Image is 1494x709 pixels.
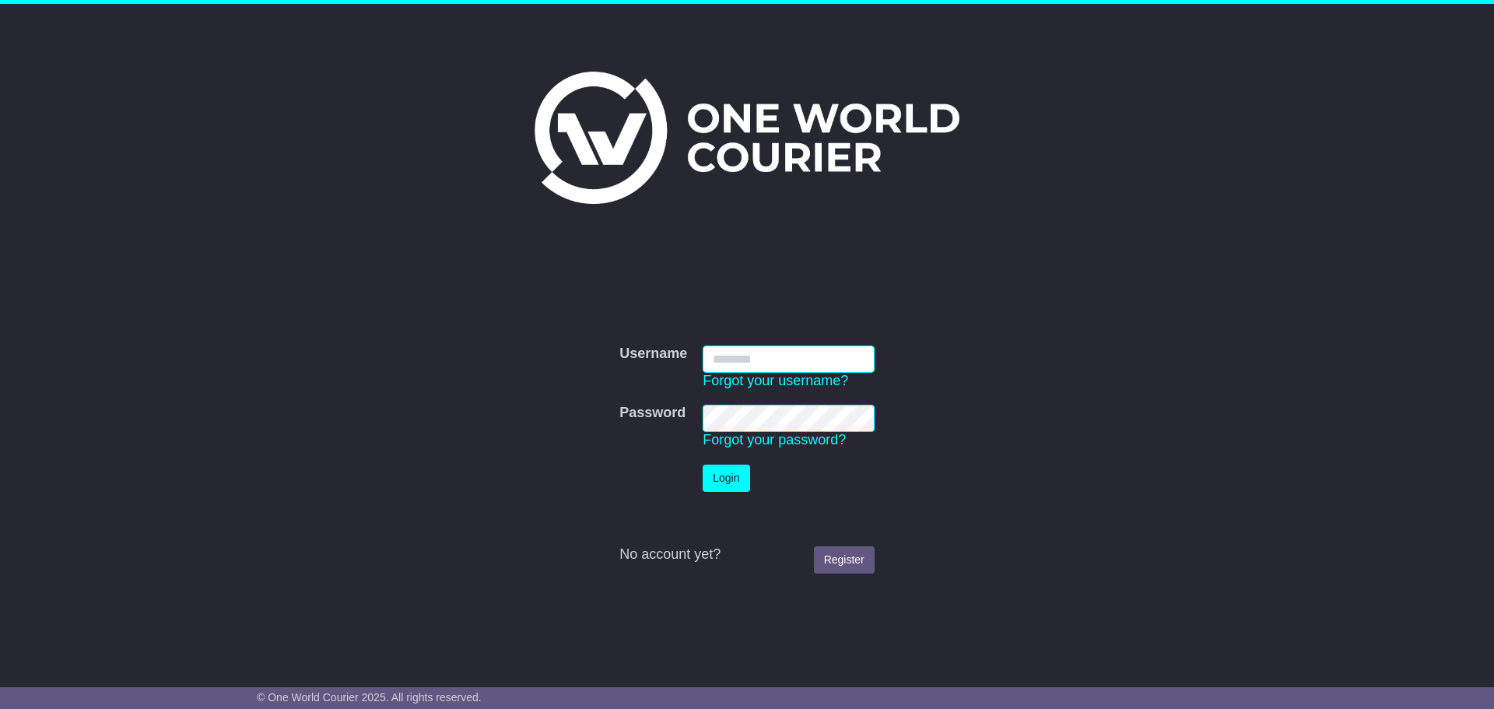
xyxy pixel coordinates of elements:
[703,465,749,492] button: Login
[703,432,846,448] a: Forgot your password?
[814,546,875,574] a: Register
[619,546,875,563] div: No account yet?
[619,346,687,363] label: Username
[535,72,959,204] img: One World
[703,373,848,388] a: Forgot your username?
[257,691,482,704] span: © One World Courier 2025. All rights reserved.
[619,405,686,422] label: Password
